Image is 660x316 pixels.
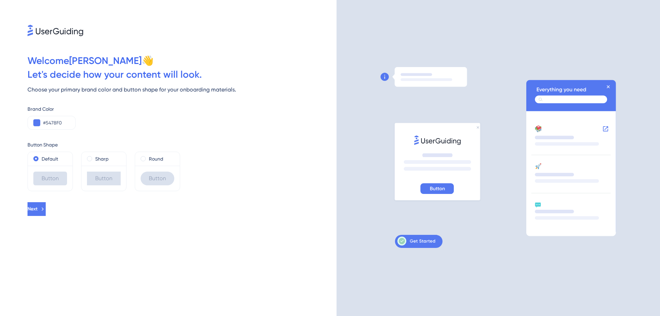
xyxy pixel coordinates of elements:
label: Sharp [95,155,109,163]
div: Button [33,172,67,185]
label: Default [42,155,58,163]
div: Button [141,172,174,185]
div: Button Shape [27,141,337,149]
span: Next [27,205,37,213]
div: Welcome [PERSON_NAME] 👋 [27,54,337,68]
div: Button [87,172,121,185]
button: Next [27,202,46,216]
div: Let ' s decide how your content will look. [27,68,337,81]
label: Round [149,155,163,163]
div: Brand Color [27,105,337,113]
div: Choose your primary brand color and button shape for your onboarding materials. [27,86,337,94]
